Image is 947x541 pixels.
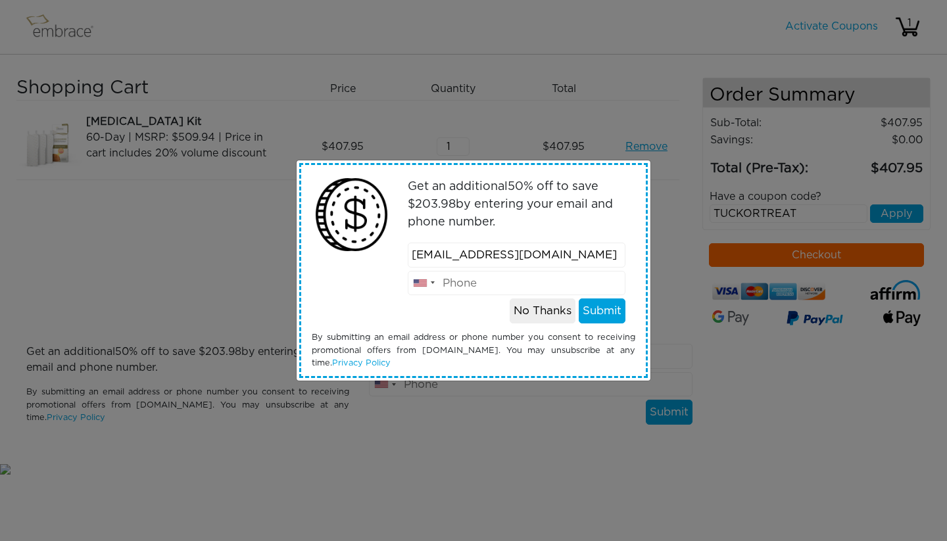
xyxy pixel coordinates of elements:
span: 203.98 [415,199,456,210]
span: 50 [508,181,523,193]
input: Phone [408,271,626,296]
p: Get an additional % off to save $ by entering your email and phone number. [408,178,626,231]
div: United States: +1 [408,271,439,295]
input: Email [408,243,626,268]
div: By submitting an email address or phone number you consent to receiving promotional offers from [... [302,331,645,369]
button: Submit [579,298,625,323]
button: No Thanks [510,298,575,323]
img: money2.png [308,172,395,258]
a: Privacy Policy [332,359,391,367]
